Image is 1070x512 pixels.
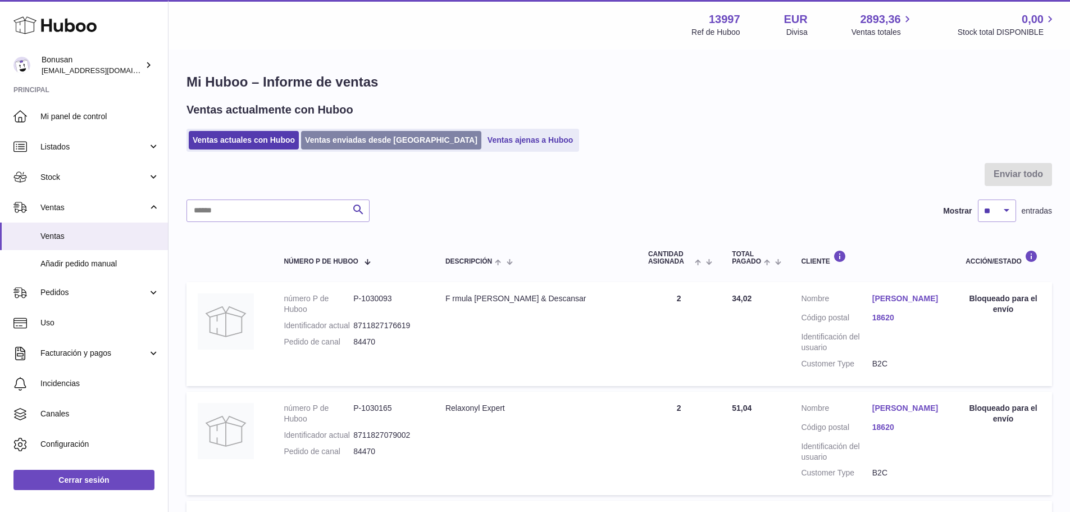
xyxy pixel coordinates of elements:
[732,404,752,413] span: 51,04
[784,12,808,27] strong: EUR
[958,12,1057,38] a: 0,00 Stock total DISPONIBLE
[284,430,353,441] dt: Identificador actual
[801,312,872,326] dt: Código postal
[637,282,721,386] td: 2
[40,287,148,298] span: Pedidos
[353,403,423,424] dd: P-1030165
[353,337,423,347] dd: 84470
[284,337,353,347] dt: Pedido de canal
[353,320,423,331] dd: 8711827176619
[852,27,914,38] span: Ventas totales
[691,27,740,38] div: Ref de Huboo
[40,202,148,213] span: Ventas
[284,320,353,331] dt: Identificador actual
[801,250,943,265] div: Cliente
[284,258,358,265] span: número P de Huboo
[40,172,148,183] span: Stock
[1022,12,1044,27] span: 0,00
[637,392,721,495] td: 2
[284,446,353,457] dt: Pedido de canal
[445,258,492,265] span: Descripción
[186,102,353,117] h2: Ventas actualmente con Huboo
[445,293,626,304] div: F rmula [PERSON_NAME] & Descansar
[872,403,943,414] a: [PERSON_NAME]
[284,403,353,424] dt: número P de Huboo
[732,251,761,265] span: Total pagado
[13,57,30,74] img: info@bonusan.es
[801,441,872,463] dt: Identificación del usuario
[353,430,423,441] dd: 8711827079002
[198,403,254,459] img: no-photo.jpg
[40,111,160,122] span: Mi panel de control
[284,293,353,315] dt: número P de Huboo
[13,470,154,490] a: Cerrar sesión
[40,409,160,419] span: Canales
[801,422,872,436] dt: Código postal
[872,468,943,478] dd: B2C
[353,293,423,315] dd: P-1030093
[1022,206,1052,216] span: entradas
[198,293,254,350] img: no-photo.jpg
[786,27,808,38] div: Divisa
[872,312,943,323] a: 18620
[732,294,752,303] span: 34,02
[42,55,143,76] div: Bonusan
[872,422,943,433] a: 18620
[40,378,160,389] span: Incidencias
[40,142,148,152] span: Listados
[42,66,165,75] span: [EMAIL_ADDRESS][DOMAIN_NAME]
[966,403,1041,424] div: Bloqueado para el envío
[801,293,872,307] dt: Nombre
[40,348,148,359] span: Facturación y pagos
[872,359,943,369] dd: B2C
[801,403,872,416] dt: Nombre
[186,73,1052,91] h1: Mi Huboo – Informe de ventas
[966,293,1041,315] div: Bloqueado para el envío
[852,12,914,38] a: 2893,36 Ventas totales
[801,468,872,478] dt: Customer Type
[648,251,692,265] span: Cantidad ASIGNADA
[966,250,1041,265] div: Acción/Estado
[958,27,1057,38] span: Stock total DISPONIBLE
[189,131,299,149] a: Ventas actuales con Huboo
[801,359,872,369] dt: Customer Type
[40,439,160,450] span: Configuración
[40,231,160,242] span: Ventas
[801,332,872,353] dt: Identificación del usuario
[301,131,481,149] a: Ventas enviadas desde [GEOGRAPHIC_DATA]
[40,259,160,269] span: Añadir pedido manual
[860,12,900,27] span: 2893,36
[445,403,626,414] div: Relaxonyl Expert
[353,446,423,457] dd: 84470
[943,206,972,216] label: Mostrar
[872,293,943,304] a: [PERSON_NAME]
[484,131,577,149] a: Ventas ajenas a Huboo
[40,318,160,328] span: Uso
[709,12,740,27] strong: 13997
